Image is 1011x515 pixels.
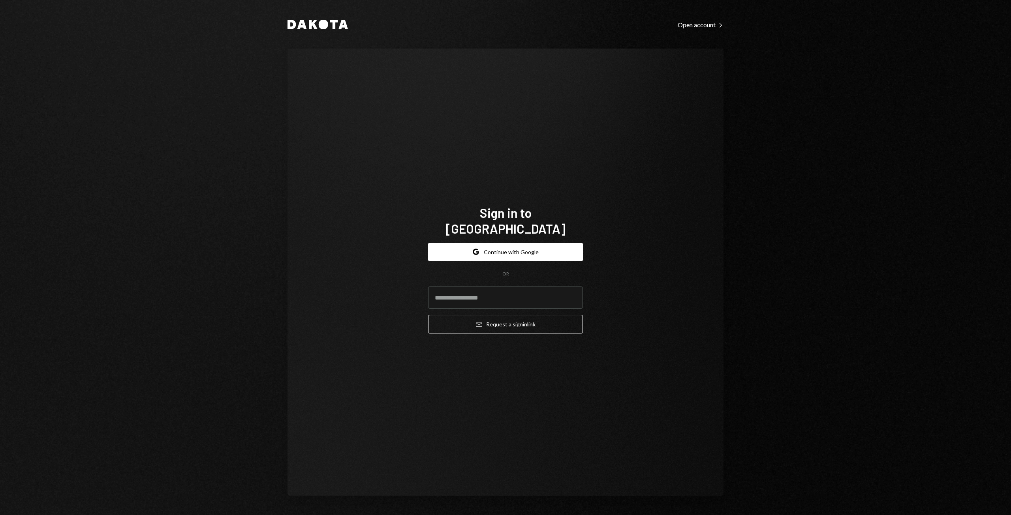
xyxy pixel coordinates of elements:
[502,271,509,277] div: OR
[428,315,583,333] button: Request a signinlink
[428,243,583,261] button: Continue with Google
[428,205,583,236] h1: Sign in to [GEOGRAPHIC_DATA]
[678,21,723,29] div: Open account
[678,20,723,29] a: Open account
